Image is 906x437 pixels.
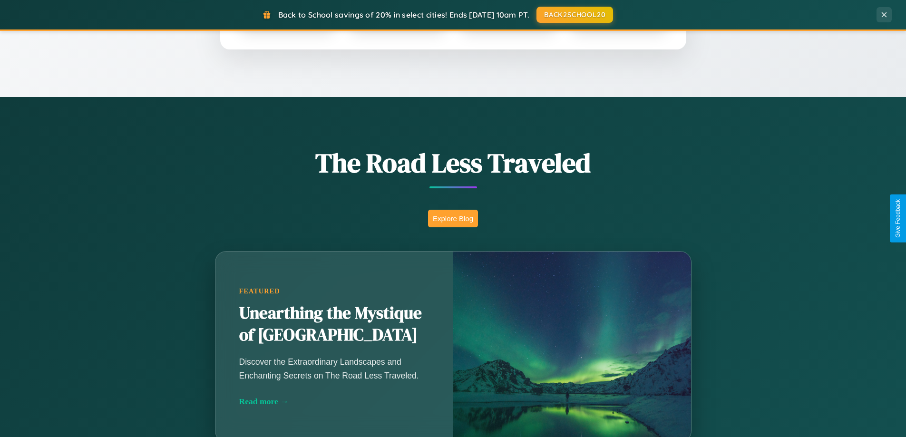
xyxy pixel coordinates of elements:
[239,302,429,346] h2: Unearthing the Mystique of [GEOGRAPHIC_DATA]
[239,355,429,382] p: Discover the Extraordinary Landscapes and Enchanting Secrets on The Road Less Traveled.
[428,210,478,227] button: Explore Blog
[895,199,901,238] div: Give Feedback
[239,397,429,407] div: Read more →
[168,145,739,181] h1: The Road Less Traveled
[278,10,529,19] span: Back to School savings of 20% in select cities! Ends [DATE] 10am PT.
[239,287,429,295] div: Featured
[536,7,613,23] button: BACK2SCHOOL20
